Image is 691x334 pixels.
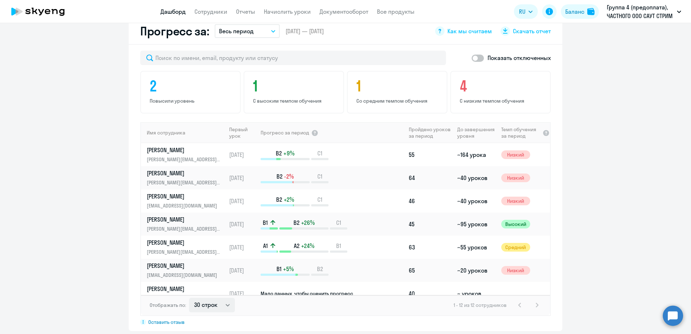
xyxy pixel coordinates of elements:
[226,122,260,143] th: Первый урок
[283,265,294,273] span: +5%
[147,225,221,233] p: [PERSON_NAME][EMAIL_ADDRESS][DOMAIN_NAME]
[253,77,337,95] h4: 1
[454,282,498,305] td: ~ уроков
[460,77,544,95] h4: 4
[226,213,260,236] td: [DATE]
[284,196,294,204] span: +2%
[263,219,268,227] span: B1
[377,8,415,15] a: Все продукты
[301,242,314,250] span: +24%
[317,265,323,273] span: B2
[215,24,280,38] button: Весь период
[406,282,454,305] td: 40
[147,146,226,163] a: [PERSON_NAME][PERSON_NAME][EMAIL_ADDRESS][DOMAIN_NAME]
[406,213,454,236] td: 45
[140,51,446,65] input: Поиск по имени, email, продукту или статусу
[147,155,221,163] p: [PERSON_NAME][EMAIL_ADDRESS][DOMAIN_NAME]
[356,77,440,95] h4: 1
[284,172,294,180] span: -2%
[283,149,295,157] span: +9%
[147,285,226,302] a: [PERSON_NAME][PERSON_NAME][EMAIL_ADDRESS][DOMAIN_NAME]
[488,53,551,62] p: Показать отключенных
[501,126,540,139] span: Темп обучения за период
[219,27,254,35] p: Весь период
[147,285,221,293] p: [PERSON_NAME]
[454,259,498,282] td: ~20 уроков
[501,197,530,205] span: Низкий
[147,169,221,177] p: [PERSON_NAME]
[147,215,226,233] a: [PERSON_NAME][PERSON_NAME][EMAIL_ADDRESS][DOMAIN_NAME]
[148,319,185,325] span: Оставить отзыв
[286,27,324,35] span: [DATE] — [DATE]
[226,166,260,189] td: [DATE]
[147,239,221,247] p: [PERSON_NAME]
[561,4,599,19] button: Балансbalance
[226,236,260,259] td: [DATE]
[336,219,341,227] span: C1
[603,3,685,20] button: Группа 4 (предоплата), ЧАСТНОГО ООО САУТ СТРИМ ТРАНСПОРТ Б.В. В Г. АНАПА, ФЛ
[264,8,311,15] a: Начислить уроки
[514,4,538,19] button: RU
[147,192,226,210] a: [PERSON_NAME][EMAIL_ADDRESS][DOMAIN_NAME]
[454,166,498,189] td: ~40 уроков
[147,192,221,200] p: [PERSON_NAME]
[587,8,595,15] img: balance
[293,219,300,227] span: B2
[147,215,221,223] p: [PERSON_NAME]
[147,294,221,302] p: [PERSON_NAME][EMAIL_ADDRESS][DOMAIN_NAME]
[147,271,221,279] p: [EMAIL_ADDRESS][DOMAIN_NAME]
[460,98,544,104] p: С низким темпом обучения
[501,266,530,275] span: Низкий
[276,265,282,273] span: B1
[226,189,260,213] td: [DATE]
[147,248,221,256] p: [PERSON_NAME][EMAIL_ADDRESS][DOMAIN_NAME]
[356,98,440,104] p: Со средним темпом обучения
[226,259,260,282] td: [DATE]
[253,98,337,104] p: С высоким темпом обучения
[406,122,454,143] th: Пройдено уроков за период
[226,143,260,166] td: [DATE]
[565,7,584,16] div: Баланс
[607,3,674,20] p: Группа 4 (предоплата), ЧАСТНОГО ООО САУТ СТРИМ ТРАНСПОРТ Б.В. В Г. АНАПА, ФЛ
[150,77,233,95] h4: 2
[317,196,322,204] span: C1
[160,8,186,15] a: Дашборд
[513,27,551,35] span: Скачать отчет
[150,98,233,104] p: Повысили уровень
[317,172,322,180] span: C1
[194,8,227,15] a: Сотрудники
[140,24,209,38] h2: Прогресс за:
[236,8,255,15] a: Отчеты
[501,150,530,159] span: Низкий
[294,242,300,250] span: A2
[406,143,454,166] td: 55
[276,149,282,157] span: B2
[263,242,268,250] span: A1
[147,262,226,279] a: [PERSON_NAME][EMAIL_ADDRESS][DOMAIN_NAME]
[406,166,454,189] td: 64
[519,7,525,16] span: RU
[454,236,498,259] td: ~55 уроков
[226,282,260,305] td: [DATE]
[147,179,221,187] p: [PERSON_NAME][EMAIL_ADDRESS][DOMAIN_NAME]
[261,290,353,297] span: Мало данных, чтобы оценить прогресс
[454,143,498,166] td: ~164 урока
[336,242,341,250] span: B1
[147,262,221,270] p: [PERSON_NAME]
[276,196,282,204] span: B2
[301,219,315,227] span: +26%
[317,149,322,157] span: C1
[447,27,492,35] span: Как мы считаем
[150,302,186,308] span: Отображать по:
[319,8,368,15] a: Документооборот
[147,239,226,256] a: [PERSON_NAME][PERSON_NAME][EMAIL_ADDRESS][DOMAIN_NAME]
[147,146,221,154] p: [PERSON_NAME]
[406,189,454,213] td: 46
[147,169,226,187] a: [PERSON_NAME][PERSON_NAME][EMAIL_ADDRESS][DOMAIN_NAME]
[454,302,507,308] span: 1 - 12 из 12 сотрудников
[454,189,498,213] td: ~40 уроков
[261,129,309,136] span: Прогресс за период
[276,172,283,180] span: B2
[147,202,221,210] p: [EMAIL_ADDRESS][DOMAIN_NAME]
